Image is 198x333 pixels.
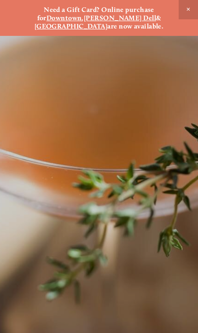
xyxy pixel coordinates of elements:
[35,22,108,30] a: [GEOGRAPHIC_DATA]
[156,14,161,22] strong: &
[107,22,163,30] strong: are now available.
[37,6,156,22] strong: Need a Gift Card? Online purchase for
[82,14,83,22] strong: ,
[84,14,156,22] a: [PERSON_NAME] Dell
[47,14,82,22] a: Downtown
